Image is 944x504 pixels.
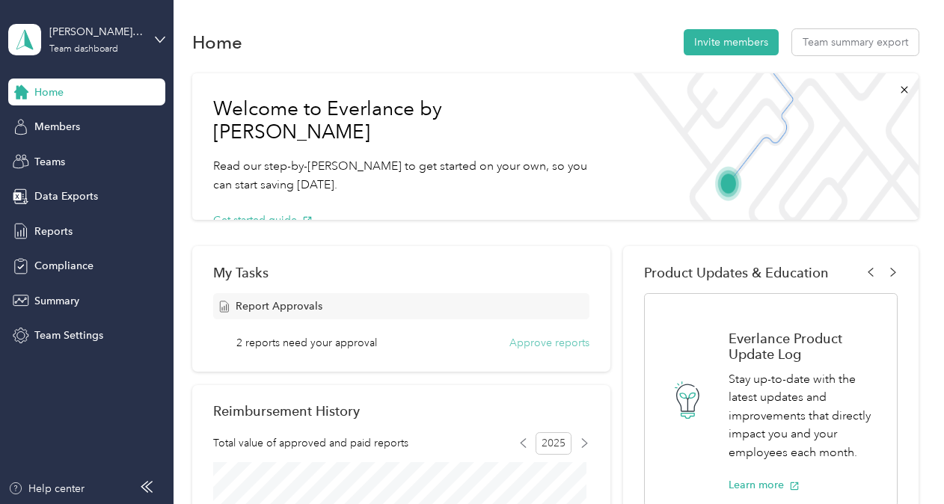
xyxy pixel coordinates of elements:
span: Data Exports [34,188,98,204]
p: Stay up-to-date with the latest updates and improvements that directly impact you and your employ... [729,370,880,462]
button: Help center [8,481,85,497]
img: Welcome to everlance [622,73,919,220]
span: 2 reports need your approval [236,335,377,351]
span: Home [34,84,64,100]
button: Invite members [684,29,779,55]
span: Members [34,119,80,135]
p: Read our step-by-[PERSON_NAME] to get started on your own, so you can start saving [DATE]. [213,157,601,194]
span: Report Approvals [236,298,322,314]
span: Compliance [34,258,94,274]
button: Learn more [729,477,800,493]
div: [PERSON_NAME][EMAIL_ADDRESS][PERSON_NAME][DOMAIN_NAME] [49,24,143,40]
div: My Tasks [213,265,589,280]
iframe: Everlance-gr Chat Button Frame [860,420,944,504]
span: Teams [34,154,65,170]
span: 2025 [536,432,571,455]
h1: Home [192,34,242,50]
button: Team summary export [792,29,919,55]
span: Summary [34,293,79,309]
h1: Welcome to Everlance by [PERSON_NAME] [213,97,601,144]
span: Team Settings [34,328,103,343]
h1: Everlance Product Update Log [729,331,880,362]
span: Reports [34,224,73,239]
span: Product Updates & Education [644,265,829,280]
h2: Reimbursement History [213,403,360,419]
span: Total value of approved and paid reports [213,435,408,451]
button: Get started guide [213,212,313,228]
div: Team dashboard [49,45,118,54]
button: Approve reports [509,335,589,351]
